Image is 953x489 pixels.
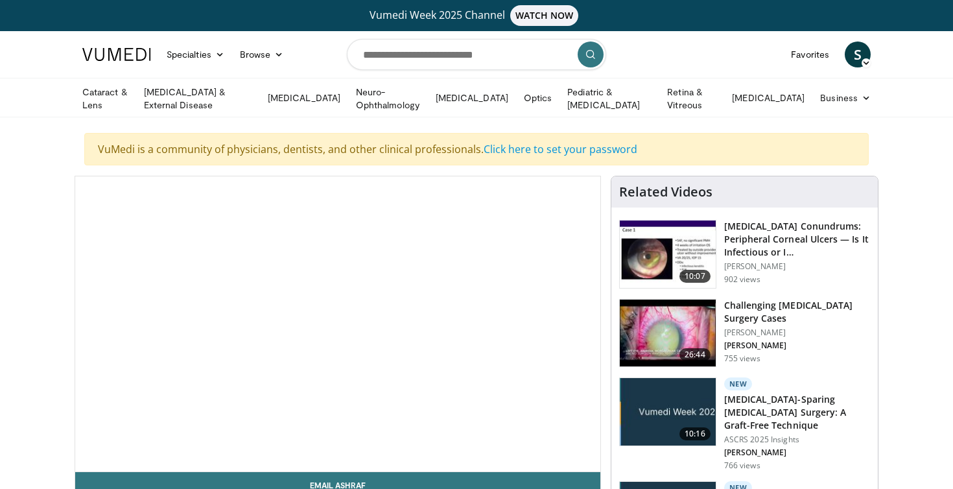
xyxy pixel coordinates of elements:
img: 5ede7c1e-2637-46cb-a546-16fd546e0e1e.150x105_q85_crop-smart_upscale.jpg [620,221,716,288]
p: [PERSON_NAME] [724,261,870,272]
img: e2db3364-8554-489a-9e60-297bee4c90d2.jpg.150x105_q85_crop-smart_upscale.jpg [620,378,716,446]
h3: Challenging [MEDICAL_DATA] Surgery Cases [724,299,870,325]
img: VuMedi Logo [82,48,151,61]
a: Click here to set your password [484,142,637,156]
a: 10:16 New [MEDICAL_DATA]-Sparing [MEDICAL_DATA] Surgery: A Graft-Free Technique ASCRS 2025 Insigh... [619,377,870,471]
p: ASCRS 2025 Insights [724,435,870,445]
a: Cataract & Lens [75,86,136,112]
a: [MEDICAL_DATA] [724,85,812,111]
h4: Related Videos [619,184,712,200]
span: 10:16 [679,427,711,440]
p: 766 views [724,460,760,471]
p: 902 views [724,274,760,285]
a: Specialties [159,42,232,67]
a: Vumedi Week 2025 ChannelWATCH NOW [84,5,869,26]
input: Search topics, interventions [347,39,606,70]
h3: [MEDICAL_DATA] Conundrums: Peripheral Corneal Ulcers — Is It Infectious or I… [724,220,870,259]
a: [MEDICAL_DATA] & External Disease [136,86,260,112]
p: [PERSON_NAME] [724,340,870,351]
video-js: Video Player [75,176,600,472]
a: 26:44 Challenging [MEDICAL_DATA] Surgery Cases [PERSON_NAME] [PERSON_NAME] 755 views [619,299,870,368]
span: WATCH NOW [510,5,579,26]
h3: [MEDICAL_DATA]-Sparing [MEDICAL_DATA] Surgery: A Graft-Free Technique [724,393,870,432]
a: Pediatric & [MEDICAL_DATA] [559,86,659,112]
span: 26:44 [679,348,711,361]
a: Business [812,85,878,111]
a: 10:07 [MEDICAL_DATA] Conundrums: Peripheral Corneal Ulcers — Is It Infectious or I… [PERSON_NAME]... [619,220,870,289]
p: New [724,377,753,390]
p: [PERSON_NAME] [724,328,870,338]
a: Neuro-Ophthalmology [348,86,428,112]
p: [PERSON_NAME] [724,447,870,458]
a: S [845,42,871,67]
a: Optics [516,85,559,111]
a: Retina & Vitreous [659,86,724,112]
p: 755 views [724,353,760,364]
a: Browse [232,42,292,67]
a: [MEDICAL_DATA] [428,85,516,111]
a: [MEDICAL_DATA] [260,85,348,111]
div: VuMedi is a community of physicians, dentists, and other clinical professionals. [84,133,869,165]
a: Favorites [783,42,837,67]
span: 10:07 [679,270,711,283]
img: 05a6f048-9eed-46a7-93e1-844e43fc910c.150x105_q85_crop-smart_upscale.jpg [620,300,716,367]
